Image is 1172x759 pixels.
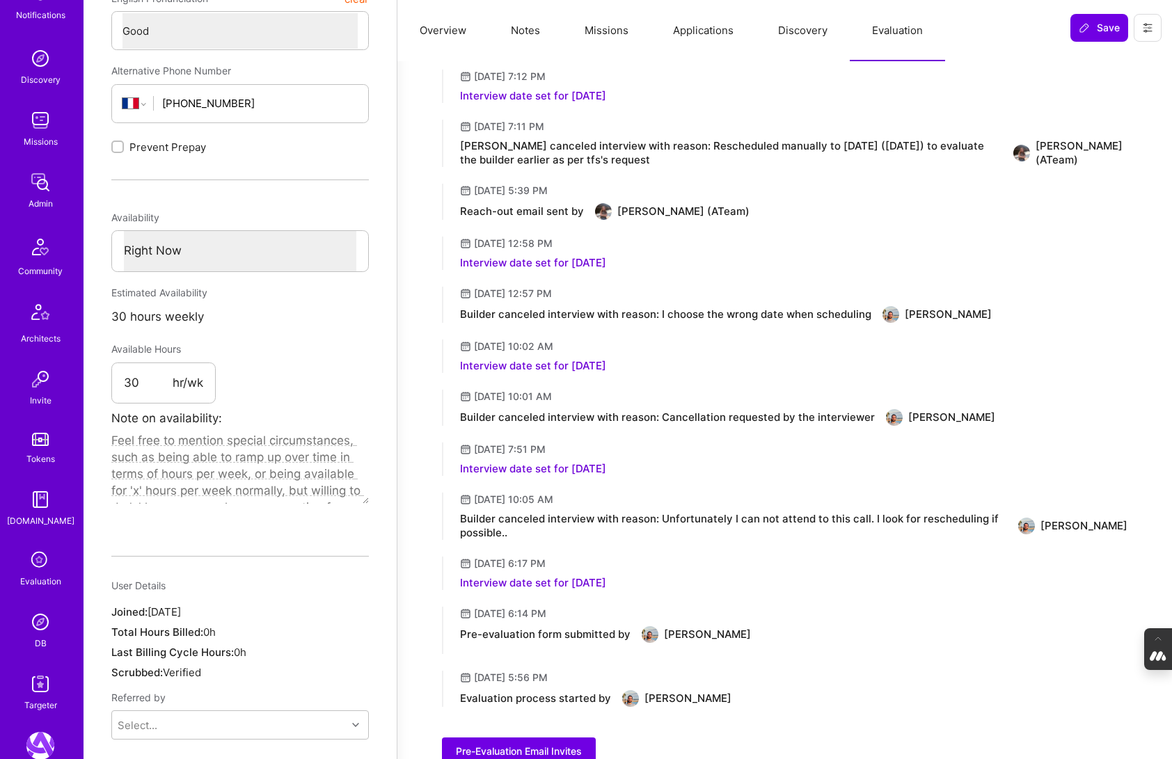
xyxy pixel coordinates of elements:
[24,698,57,712] div: Targeter
[456,744,582,758] span: Pre-Evaluation Email Invites
[7,513,74,528] div: [DOMAIN_NAME]
[474,70,546,83] div: [DATE] 7:12 PM
[111,625,203,639] span: Total Hours Billed:
[460,359,606,373] div: Interview date set for [DATE]
[26,452,55,466] div: Tokens
[21,72,61,87] div: Discovery
[1036,139,1127,167] div: [PERSON_NAME] (ATeam)
[595,203,612,220] img: User Avatar
[26,168,54,196] img: admin teamwork
[460,307,871,321] div: Builder canceled interview with reason: I choose the wrong date when scheduling
[460,576,606,590] div: Interview date set for [DATE]
[474,493,553,506] div: [DATE] 10:05 AM
[474,339,553,353] div: [DATE] 10:02 AM
[886,409,903,426] img: User Avatar
[1040,519,1127,533] div: [PERSON_NAME]
[474,120,544,134] div: [DATE] 7:11 PM
[617,205,750,218] div: [PERSON_NAME] (ATeam)
[642,626,658,643] img: User Avatar
[26,486,54,513] img: guide book
[26,608,54,636] img: Admin Search
[111,305,369,328] div: 30 hours weekly
[111,685,369,710] div: Referred by
[460,256,606,270] div: Interview date set for [DATE]
[460,139,1002,167] div: [PERSON_NAME] canceled interview with reason: Rescheduled manually to [DATE] ([DATE]) to evaluate...
[32,433,49,446] img: tokens
[111,205,369,230] div: Availability
[24,134,58,149] div: Missions
[474,442,546,456] div: [DATE] 7:51 PM
[474,287,552,301] div: [DATE] 12:57 PM
[1018,518,1035,534] img: User Avatar
[203,625,216,639] span: 0h
[162,86,358,121] input: +1 (000) 000-0000
[26,365,54,393] img: Invite
[460,512,1007,540] div: Builder canceled interview with reason: Unfortunately I can not attend to this call. I look for r...
[352,721,359,728] i: icon Chevron
[18,264,63,278] div: Community
[111,573,369,598] div: User Details
[26,45,54,72] img: discovery
[474,184,548,198] div: [DATE] 5:39 PM
[24,298,57,331] img: Architects
[460,692,611,705] div: Evaluation process started by
[460,628,631,641] div: Pre-evaluation form submitted by
[111,65,231,77] span: Alternative Phone Number
[460,462,606,476] div: Interview date set for [DATE]
[163,666,201,679] span: Verified
[882,306,899,323] img: User Avatar
[111,605,148,618] span: Joined:
[26,106,54,134] img: teamwork
[173,375,203,392] span: hr/wk
[35,636,47,650] div: DB
[622,690,639,707] img: User Avatar
[905,307,992,321] div: [PERSON_NAME]
[27,548,54,574] i: icon SelectionTeam
[664,628,751,641] div: [PERSON_NAME]
[29,196,53,211] div: Admin
[129,140,206,154] span: Prevent Prepay
[20,574,61,589] div: Evaluation
[460,89,606,103] div: Interview date set for [DATE]
[474,390,552,404] div: [DATE] 10:01 AM
[474,607,546,621] div: [DATE] 6:14 PM
[26,670,54,698] img: Skill Targeter
[30,393,52,408] div: Invite
[118,718,157,733] div: Select...
[1079,21,1120,35] span: Save
[644,692,731,705] div: [PERSON_NAME]
[234,646,246,659] span: 0h
[124,363,173,404] input: XX
[16,8,65,22] div: Notifications
[1070,14,1128,42] button: Save
[111,337,216,362] div: Available Hours
[111,666,163,679] span: Scrubbed:
[24,230,57,264] img: Community
[474,671,548,685] div: [DATE] 5:56 PM
[460,410,875,424] div: Builder canceled interview with reason: Cancellation requested by the interviewer
[908,410,995,424] div: [PERSON_NAME]
[111,646,234,659] span: Last Billing Cycle Hours:
[460,205,584,218] div: Reach-out email sent by
[474,557,546,570] div: [DATE] 6:17 PM
[111,407,222,430] label: Note on availability:
[1013,145,1030,161] img: User Avatar
[148,605,181,618] span: [DATE]
[111,280,369,305] div: Estimated Availability
[474,237,553,250] div: [DATE] 12:58 PM
[21,331,61,346] div: Architects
